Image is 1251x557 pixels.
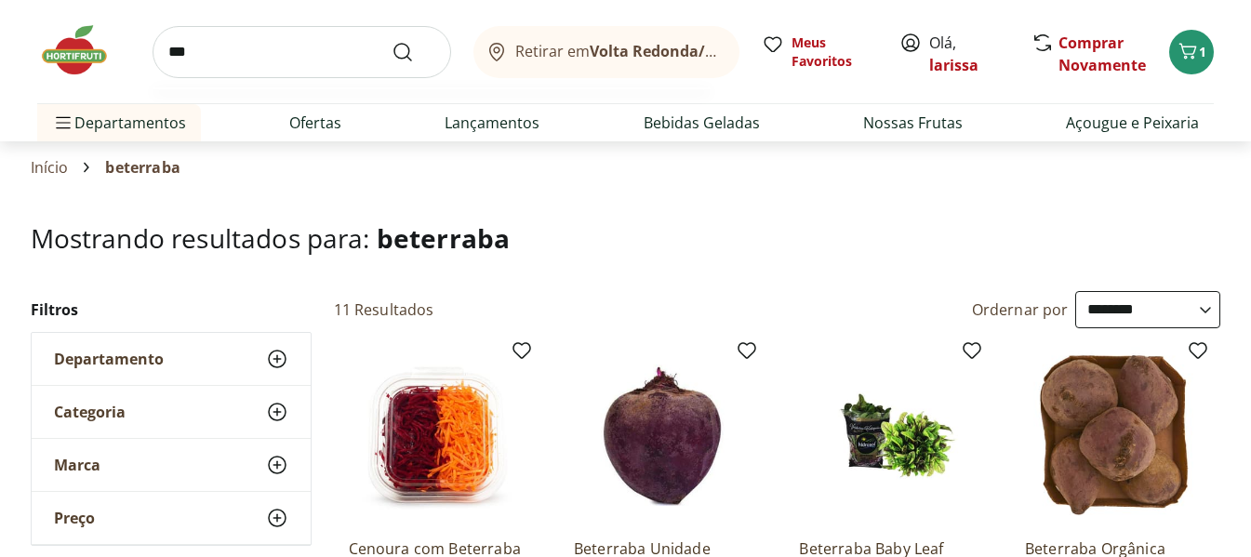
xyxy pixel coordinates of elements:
h2: 11 Resultados [334,299,434,320]
a: Nossas Frutas [863,112,963,134]
img: Beterraba Orgânica 600g - Bandeja [1025,347,1202,524]
span: 1 [1199,43,1206,60]
button: Carrinho [1169,30,1214,74]
span: Marca [54,456,100,474]
a: Lançamentos [445,112,539,134]
span: Categoria [54,403,126,421]
input: search [153,26,451,78]
span: beterraba [377,220,510,256]
button: Departamento [32,333,311,385]
img: Cenoura com Beterraba Ralada Pote [349,347,526,524]
span: Retirar em [515,43,721,60]
button: Menu [52,100,74,145]
a: Meus Favoritos [762,33,877,71]
img: Hortifruti [37,22,130,78]
h1: Mostrando resultados para: [31,223,1221,253]
span: Departamentos [52,100,186,145]
span: beterraba [105,159,180,176]
label: Ordernar por [972,299,1069,320]
span: Meus Favoritos [792,33,877,71]
h2: Filtros [31,291,312,328]
img: Beterraba Baby Leaf Hidrosol [799,347,976,524]
span: Olá, [929,32,1012,76]
img: Beterraba Unidade [574,347,751,524]
a: Comprar Novamente [1058,33,1146,75]
a: larissa [929,55,978,75]
a: Início [31,159,69,176]
span: Departamento [54,350,164,368]
a: Ofertas [289,112,341,134]
button: Preço [32,492,311,544]
a: Bebidas Geladas [644,112,760,134]
button: Marca [32,439,311,491]
span: Preço [54,509,95,527]
button: Categoria [32,386,311,438]
b: Volta Redonda/[GEOGRAPHIC_DATA] [590,41,858,61]
button: Submit Search [392,41,436,63]
button: Retirar emVolta Redonda/[GEOGRAPHIC_DATA] [473,26,739,78]
a: Açougue e Peixaria [1066,112,1199,134]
